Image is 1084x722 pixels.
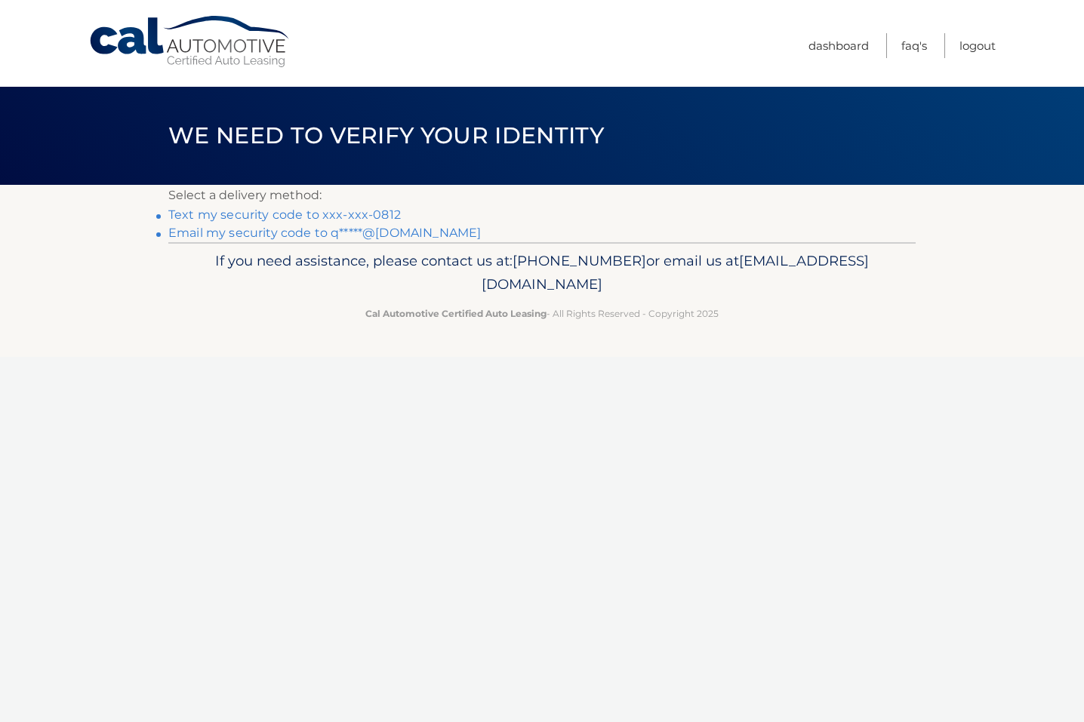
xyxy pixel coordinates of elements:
a: Cal Automotive [88,15,292,69]
a: Dashboard [808,33,869,58]
a: Email my security code to q*****@[DOMAIN_NAME] [168,226,481,240]
span: We need to verify your identity [168,121,604,149]
a: Text my security code to xxx-xxx-0812 [168,207,401,222]
a: FAQ's [901,33,927,58]
p: - All Rights Reserved - Copyright 2025 [178,306,906,321]
span: [PHONE_NUMBER] [513,252,646,269]
strong: Cal Automotive Certified Auto Leasing [365,308,547,319]
p: If you need assistance, please contact us at: or email us at [178,249,906,297]
p: Select a delivery method: [168,185,916,206]
a: Logout [959,33,996,58]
